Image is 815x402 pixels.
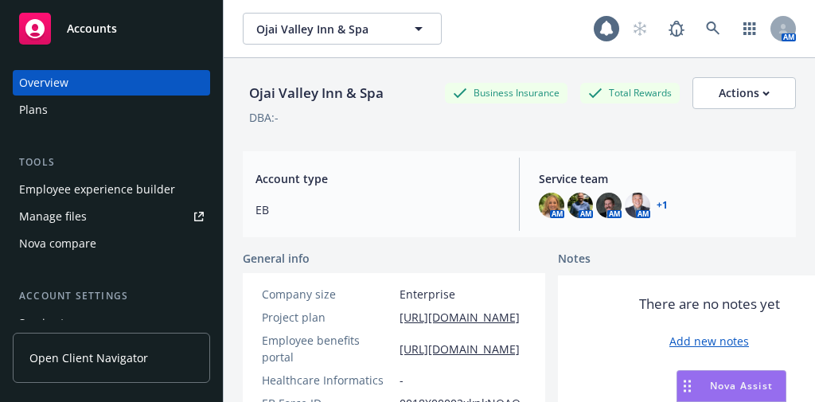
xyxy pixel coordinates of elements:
[692,77,796,109] button: Actions
[13,154,210,170] div: Tools
[256,21,394,37] span: Ojai Valley Inn & Spa
[13,231,210,256] a: Nova compare
[719,78,770,108] div: Actions
[13,177,210,202] a: Employee experience builder
[19,177,175,202] div: Employee experience builder
[262,286,393,302] div: Company size
[400,309,520,326] a: [URL][DOMAIN_NAME]
[255,201,500,218] span: EB
[677,370,786,402] button: Nova Assist
[734,13,766,45] a: Switch app
[539,193,564,218] img: photo
[400,341,520,357] a: [URL][DOMAIN_NAME]
[29,349,148,366] span: Open Client Navigator
[710,379,773,392] span: Nova Assist
[243,83,390,103] div: Ojai Valley Inn & Spa
[697,13,729,45] a: Search
[567,193,593,218] img: photo
[262,372,393,388] div: Healthcare Informatics
[13,288,210,304] div: Account settings
[445,83,567,103] div: Business Insurance
[249,109,279,126] div: DBA: -
[262,309,393,326] div: Project plan
[13,70,210,96] a: Overview
[624,13,656,45] a: Start snowing
[19,310,88,336] div: Service team
[657,201,668,210] a: +1
[243,13,442,45] button: Ojai Valley Inn & Spa
[539,170,783,187] span: Service team
[243,250,310,267] span: General info
[19,97,48,123] div: Plans
[639,295,780,314] span: There are no notes yet
[19,70,68,96] div: Overview
[625,193,650,218] img: photo
[13,6,210,51] a: Accounts
[13,204,210,229] a: Manage files
[400,286,455,302] span: Enterprise
[661,13,692,45] a: Report a Bug
[677,371,697,401] div: Drag to move
[67,22,117,35] span: Accounts
[400,372,404,388] span: -
[19,231,96,256] div: Nova compare
[262,332,393,365] div: Employee benefits portal
[558,250,591,269] span: Notes
[255,170,500,187] span: Account type
[596,193,622,218] img: photo
[13,97,210,123] a: Plans
[669,333,749,349] a: Add new notes
[580,83,680,103] div: Total Rewards
[19,204,87,229] div: Manage files
[13,310,210,336] a: Service team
